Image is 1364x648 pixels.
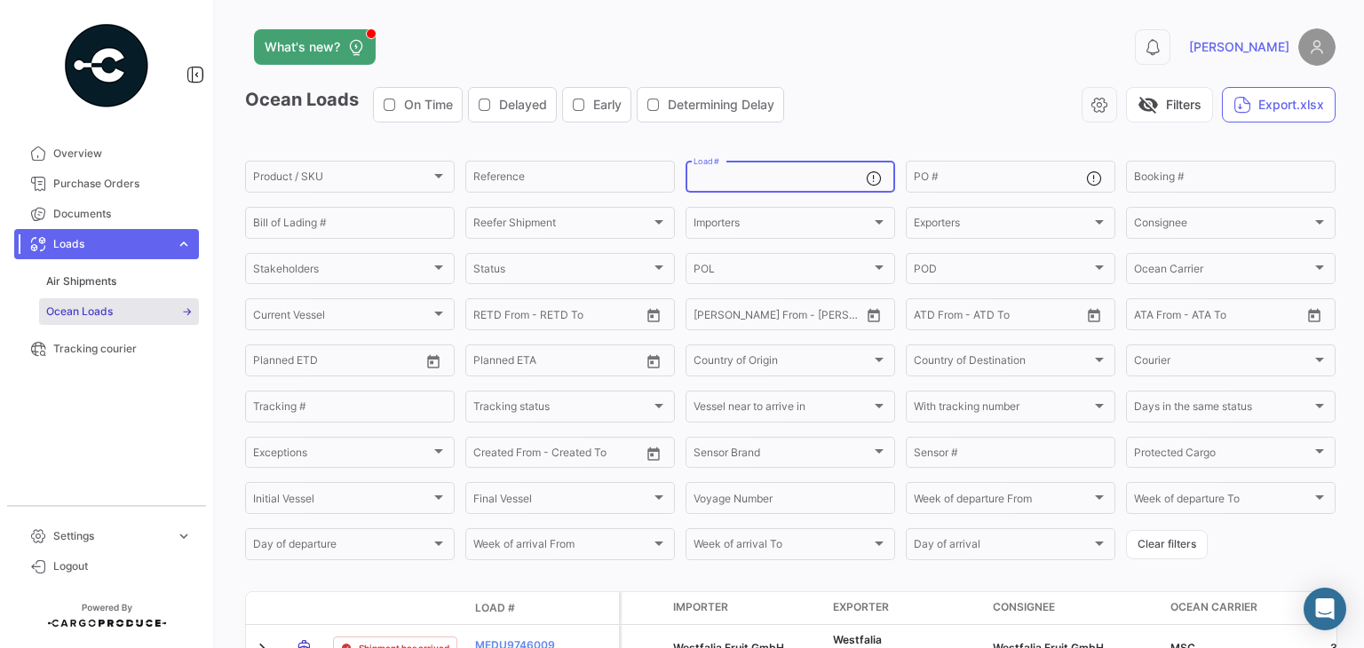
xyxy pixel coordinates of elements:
span: Current Vessel [253,311,431,323]
datatable-header-cell: Importer [666,592,826,624]
span: Vessel near to arrive in [694,403,871,415]
span: Air Shipments [46,273,116,289]
span: Ocean Carrier [1170,599,1257,615]
span: Days in the same status [1134,403,1312,415]
datatable-header-cell: Shipment Status [326,601,468,615]
span: Overview [53,146,192,162]
input: From [473,311,498,323]
h3: Ocean Loads [245,87,789,122]
datatable-header-cell: Transport mode [282,601,326,615]
img: powered-by.png [62,21,151,110]
div: Abrir Intercom Messenger [1304,588,1346,630]
a: Ocean Loads [39,298,199,325]
span: Sensor Brand [694,449,871,462]
span: Tracking courier [53,341,192,357]
span: Initial Vessel [253,495,431,508]
input: Created From [473,449,541,462]
input: To [511,311,591,323]
button: Delayed [469,88,556,122]
input: ATD From [914,311,963,323]
span: Logout [53,558,192,574]
span: Country of Destination [914,357,1091,369]
button: Clear filters [1126,530,1208,559]
span: What's new? [265,38,340,56]
span: Exceptions [253,449,431,462]
button: Export.xlsx [1222,87,1336,122]
input: From [473,357,498,369]
span: Exporter [833,599,889,615]
span: With tracking number [914,403,1091,415]
span: Ocean Carrier [1134,265,1312,278]
span: Settings [53,528,169,544]
img: placeholder-user.png [1298,28,1336,66]
datatable-header-cell: Consignee [986,592,1163,624]
button: Early [563,88,630,122]
a: Purchase Orders [14,169,199,199]
span: Consignee [993,599,1055,615]
span: Reefer Shipment [473,219,651,232]
span: Week of departure From [914,495,1091,508]
span: Determining Delay [668,96,774,114]
datatable-header-cell: Policy [575,601,619,615]
span: Stakeholders [253,265,431,278]
span: Purchase Orders [53,176,192,192]
span: Week of arrival To [694,541,871,553]
span: Week of departure To [1134,495,1312,508]
span: expand_more [176,236,192,252]
span: Consignee [1134,219,1312,232]
button: Open calendar [640,348,667,375]
button: Open calendar [1081,302,1107,328]
span: Early [593,96,622,114]
input: To [731,311,811,323]
span: Status [473,265,651,278]
span: Final Vessel [473,495,651,508]
datatable-header-cell: Load # [468,593,575,623]
span: visibility_off [1138,94,1159,115]
button: Open calendar [1301,302,1328,328]
span: Product / SKU [253,173,431,186]
span: Delayed [499,96,547,114]
input: To [511,357,591,369]
a: Overview [14,138,199,169]
input: ATA From [1134,311,1181,323]
button: Open calendar [420,348,447,375]
datatable-header-cell: Protected Cargo [622,592,666,624]
button: Determining Delay [638,88,783,122]
span: Importers [694,219,871,232]
a: Air Shipments [39,268,199,295]
span: Country of Origin [694,357,871,369]
span: Exporters [914,219,1091,232]
a: Documents [14,199,199,229]
input: Created To [553,449,633,462]
span: Documents [53,206,192,222]
datatable-header-cell: Ocean Carrier [1163,592,1323,624]
span: Importer [673,599,728,615]
button: Open calendar [640,302,667,328]
span: Ocean Loads [46,304,113,320]
a: Tracking courier [14,334,199,364]
span: expand_more [176,528,192,544]
input: From [253,357,278,369]
button: What's new? [254,29,376,65]
span: Day of departure [253,541,431,553]
input: From [694,311,718,323]
button: visibility_offFilters [1126,87,1213,122]
span: Loads [53,236,169,252]
span: Day of arrival [914,541,1091,553]
span: POL [694,265,871,278]
span: Tracking status [473,403,651,415]
input: ATD To [975,311,1055,323]
span: Load # [475,600,515,616]
button: On Time [374,88,462,122]
span: POD [914,265,1091,278]
span: On Time [404,96,453,114]
datatable-header-cell: Exporter [826,592,986,624]
button: Open calendar [640,440,667,467]
input: To [290,357,370,369]
span: Courier [1134,357,1312,369]
span: Protected Cargo [1134,449,1312,462]
span: Week of arrival From [473,541,651,553]
input: ATA To [1193,311,1273,323]
span: [PERSON_NAME] [1189,38,1289,56]
button: Open calendar [860,302,887,328]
